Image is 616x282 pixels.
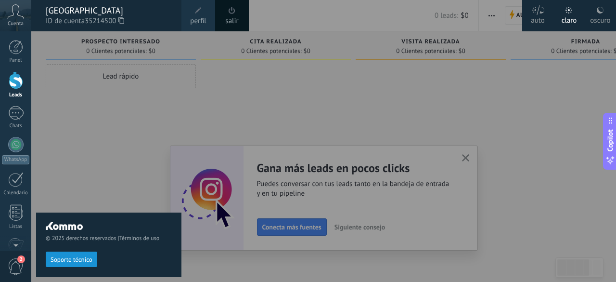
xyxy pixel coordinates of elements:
div: claro [562,6,577,31]
div: Leads [2,92,30,98]
span: perfil [190,16,206,27]
a: salir [225,16,238,27]
div: Listas [2,224,30,230]
div: oscuro [590,6,610,31]
div: Panel [2,57,30,64]
span: Cuenta [8,21,24,27]
span: © 2025 derechos reservados | [46,235,172,242]
span: Soporte técnico [51,256,92,263]
div: Chats [2,123,30,129]
div: auto [531,6,545,31]
div: Calendario [2,190,30,196]
div: [GEOGRAPHIC_DATA] [46,5,172,16]
span: Copilot [605,129,615,151]
span: 2 [17,255,25,263]
span: 35214500 [85,16,124,27]
a: Soporte técnico [46,255,97,263]
a: Términos de uso [119,235,159,242]
span: ID de cuenta [46,16,172,27]
button: Soporte técnico [46,252,97,267]
div: WhatsApp [2,155,29,164]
